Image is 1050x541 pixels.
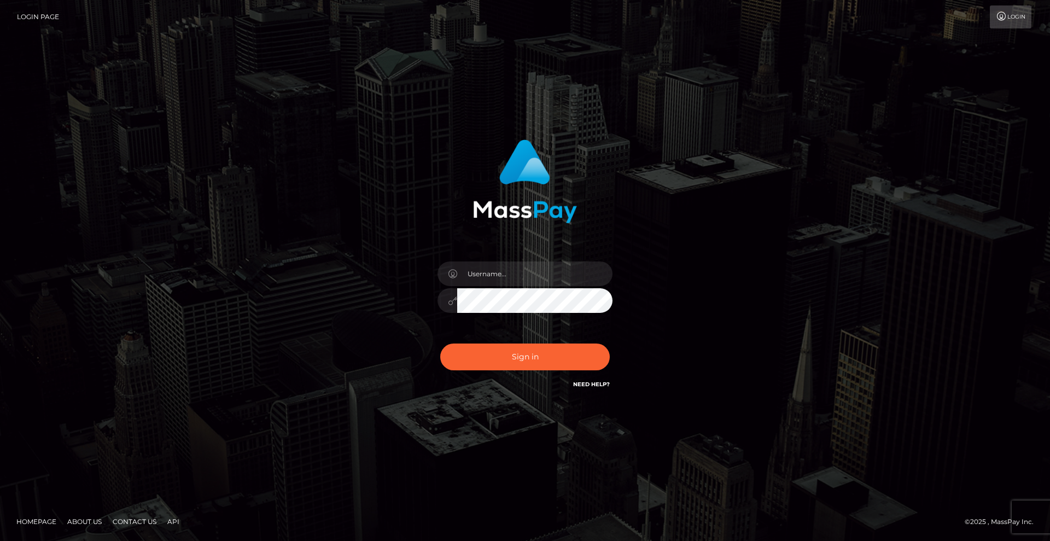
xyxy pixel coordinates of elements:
[440,344,610,370] button: Sign in
[12,513,61,530] a: Homepage
[108,513,161,530] a: Contact Us
[473,139,577,223] img: MassPay Login
[63,513,106,530] a: About Us
[163,513,184,530] a: API
[457,261,612,286] input: Username...
[965,516,1042,528] div: © 2025 , MassPay Inc.
[17,5,59,28] a: Login Page
[990,5,1031,28] a: Login
[573,381,610,388] a: Need Help?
